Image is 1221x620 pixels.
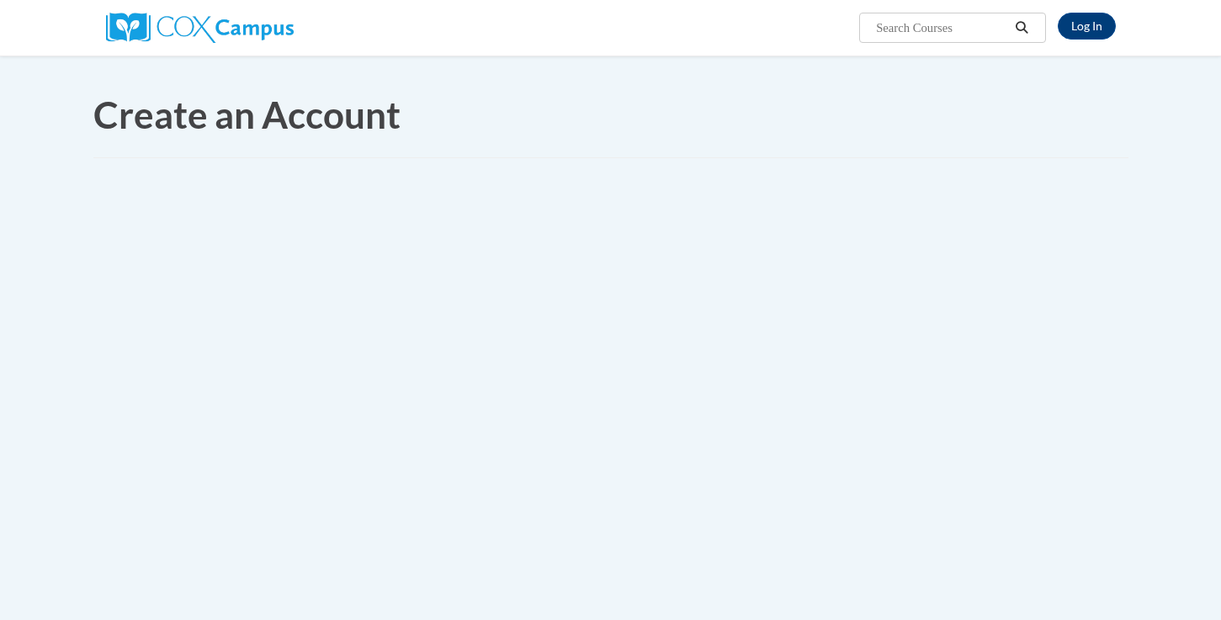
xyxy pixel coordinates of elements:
img: Cox Campus [106,13,294,43]
a: Log In [1058,13,1116,40]
span: Create an Account [93,93,401,136]
input: Search Courses [874,18,1009,38]
i:  [1014,22,1029,34]
a: Cox Campus [106,19,294,34]
button: Search [1009,18,1034,38]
